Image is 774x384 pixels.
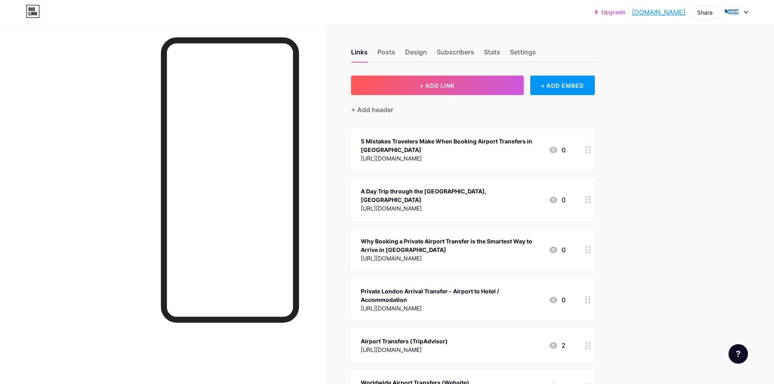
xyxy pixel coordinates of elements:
[549,295,566,305] div: 0
[361,337,448,345] div: Airport Transfers (TripAdvisor)
[361,287,542,304] div: Private London Arrival Transfer - Airport to Hotel / Accommodation
[361,187,542,204] div: A Day Trip through the [GEOGRAPHIC_DATA], [GEOGRAPHIC_DATA]
[405,47,427,62] div: Design
[530,76,595,95] div: + ADD EMBED
[361,254,542,263] div: [URL][DOMAIN_NAME]
[351,76,524,95] button: + ADD LINK
[351,105,393,115] div: + Add header
[484,47,500,62] div: Stats
[549,341,566,350] div: 2
[632,7,685,17] a: [DOMAIN_NAME]
[361,304,542,312] div: [URL][DOMAIN_NAME]
[361,345,448,354] div: [URL][DOMAIN_NAME]
[724,4,739,20] img: airporttransfersuk
[594,9,625,15] a: Upgrade
[351,47,368,62] div: Links
[697,8,713,17] div: Share
[361,204,542,213] div: [URL][DOMAIN_NAME]
[549,195,566,205] div: 0
[549,145,566,155] div: 0
[361,154,542,163] div: [URL][DOMAIN_NAME]
[361,237,542,254] div: Why Booking a Private Airport Transfer is the Smartest Way to Arrive in [GEOGRAPHIC_DATA]
[510,47,536,62] div: Settings
[361,137,542,154] div: 5 Mistakes Travelers Make When Booking Airport Transfers in [GEOGRAPHIC_DATA]
[377,47,395,62] div: Posts
[549,245,566,255] div: 0
[437,47,474,62] div: Subscribers
[420,82,455,89] span: + ADD LINK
